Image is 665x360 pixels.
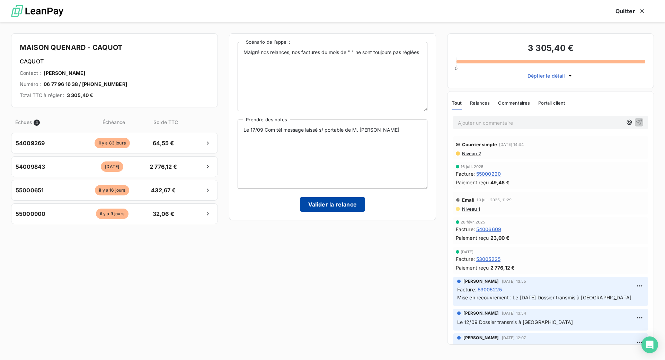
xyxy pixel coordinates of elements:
span: 32,06 € [145,210,181,218]
span: Commentaires [498,100,530,106]
h4: MAISON QUENARD - CAQUOT [20,42,209,53]
span: Échéance [81,118,146,126]
span: 53005225 [478,286,502,293]
span: il y a 83 jours [95,138,130,148]
span: Facture : [456,226,475,233]
span: 06 77 96 16 38 / [PHONE_NUMBER] [44,81,127,88]
span: [DATE] [101,161,123,172]
span: Tout [452,100,462,106]
span: Niveau 2 [461,151,481,156]
span: il y a 9 jours [96,209,128,219]
span: 55000651 [16,186,44,194]
span: Paiement reçu [456,234,489,242]
span: 53005225 [476,255,500,263]
span: Facture : [456,170,475,177]
span: [PERSON_NAME] [463,278,499,284]
img: logo LeanPay [11,2,63,21]
span: Déplier le détail [527,72,565,79]
span: il y a 16 jours [95,185,129,195]
span: Contact : [20,70,41,77]
h3: 3 305,40 € [456,42,645,56]
span: 10 juil. 2025, 11:29 [477,198,512,202]
span: Numéro : [20,81,41,88]
span: Le 12/09 Dossier transmis à [GEOGRAPHIC_DATA] [457,319,573,325]
textarea: Le 17/09 Com tél message laissé s/ portable de M. [PERSON_NAME] [238,120,427,189]
span: Total TTC à régler : [20,92,64,99]
div: Open Intercom Messenger [641,336,658,353]
span: [PERSON_NAME] [463,335,499,341]
span: [DATE] 13:55 [502,279,526,283]
span: [DATE] 13:54 [502,311,526,315]
span: 2 776,12 € [145,163,181,171]
span: 28 févr. 2025 [461,220,486,224]
span: Courrier simple [462,142,497,147]
span: Paiement reçu [456,179,489,186]
textarea: Malgré nos relances, nos factures du mois de " " ne sont toujours pas réglées [238,42,427,111]
span: Portail client [538,100,565,106]
span: [DATE] 14:34 [499,142,524,147]
span: 55000220 [476,170,501,177]
span: 64,55 € [145,139,181,147]
span: Facture : [456,255,475,263]
h6: CAQUOT [20,57,209,65]
span: 54009843 [16,163,45,171]
span: [DATE] [461,250,474,254]
span: 49,46 € [490,179,509,186]
span: 432,67 € [145,186,181,194]
span: 0 [455,65,458,71]
span: 55000900 [16,210,45,218]
span: 54009269 [16,139,45,147]
span: Niveau 1 [461,206,480,212]
span: Email [462,197,475,203]
button: Valider la relance [300,197,365,212]
span: 3 305,40 € [67,92,94,99]
span: 4 [34,120,40,126]
span: [PERSON_NAME] [463,310,499,316]
span: Échues [15,118,32,126]
button: Quitter [607,4,654,18]
span: 54006609 [476,226,501,233]
span: [DATE] 12:07 [502,336,526,340]
span: Paiement reçu [456,264,489,271]
span: Facture : [457,286,476,293]
button: Déplier le détail [525,72,576,80]
span: Solde TTC [148,118,184,126]
span: 2 776,12 € [490,264,515,271]
span: Relances [470,100,490,106]
span: 16 juil. 2025 [461,165,484,169]
span: Mise en recouvrement : Le [DATE] Dossier transmis à [GEOGRAPHIC_DATA] [457,295,631,300]
span: Le 28/08 Envoi MED Sévigné [457,344,525,350]
span: [PERSON_NAME] [44,70,85,77]
span: 23,00 € [490,234,509,242]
